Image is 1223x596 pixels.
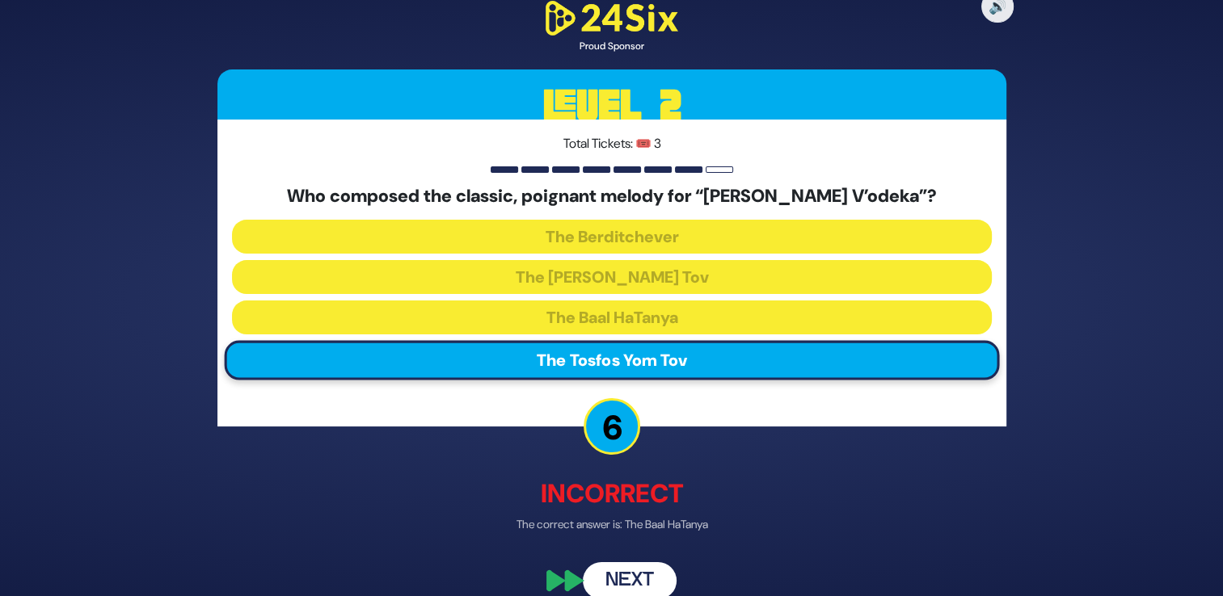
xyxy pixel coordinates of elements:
[584,398,640,455] p: 6
[232,300,992,334] button: The Baal HaTanya
[232,220,992,254] button: The Berditchever
[539,38,685,52] div: Proud Sponsor
[224,340,999,380] button: The Tosfos Yom Tov
[232,185,992,206] h5: Who composed the classic, poignant melody for “[PERSON_NAME] V’odeka”?
[232,133,992,153] p: Total Tickets: 🎟️ 3
[217,474,1006,513] p: Incorrect
[232,260,992,294] button: The [PERSON_NAME] Tov
[217,69,1006,141] h3: Level 2
[217,516,1006,533] p: The correct answer is: The Baal HaTanya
